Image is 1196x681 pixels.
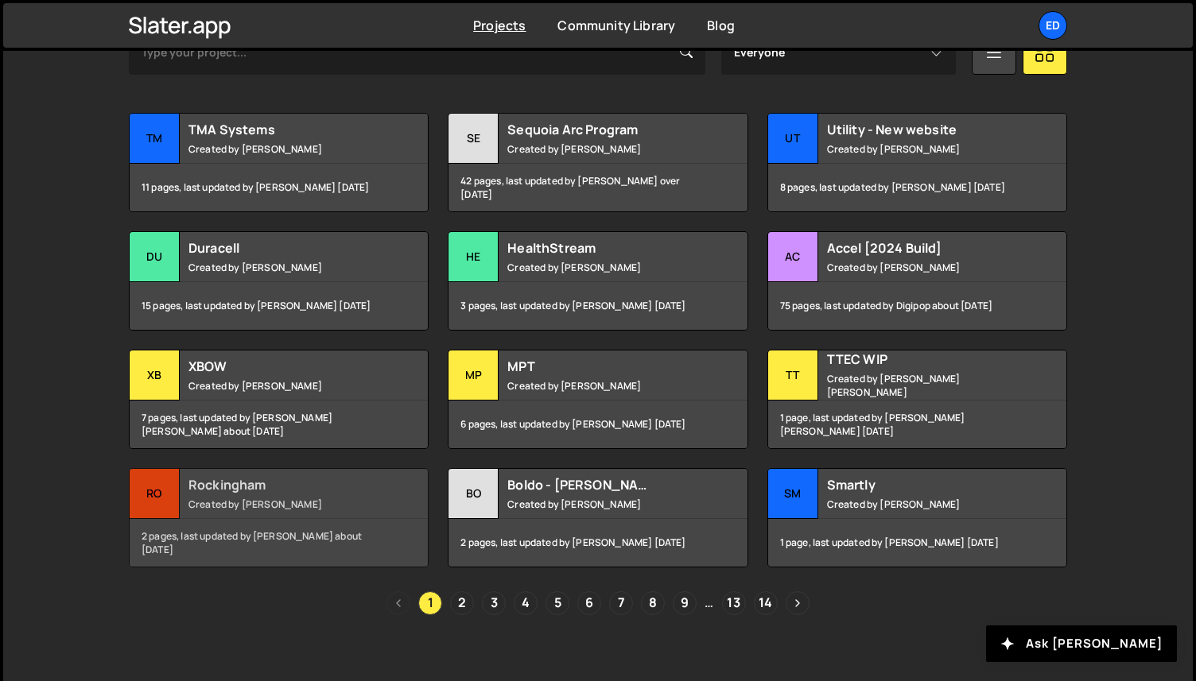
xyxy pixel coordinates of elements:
[130,114,180,164] div: TM
[767,350,1067,449] a: TT TTEC WIP Created by [PERSON_NAME] [PERSON_NAME] 1 page, last updated by [PERSON_NAME] [PERSON_...
[129,30,705,75] input: Type your project...
[448,113,747,212] a: Se Sequoia Arc Program Created by [PERSON_NAME] 42 pages, last updated by [PERSON_NAME] over [DATE]
[641,591,665,615] a: Page 8
[768,114,818,164] div: Ut
[546,591,569,615] a: Page 5
[448,231,747,331] a: He HealthStream Created by [PERSON_NAME] 3 pages, last updated by [PERSON_NAME] [DATE]
[448,400,747,448] div: 6 pages, last updated by [PERSON_NAME] [DATE]
[188,239,380,257] h2: Duracell
[827,142,1019,156] small: Created by [PERSON_NAME]
[188,379,380,393] small: Created by [PERSON_NAME]
[448,468,747,567] a: Bo Boldo - [PERSON_NAME] Example Created by [PERSON_NAME] 2 pages, last updated by [PERSON_NAME] ...
[188,476,380,493] h2: Rockingham
[448,282,747,330] div: 3 pages, last updated by [PERSON_NAME] [DATE]
[507,142,699,156] small: Created by [PERSON_NAME]
[448,114,499,164] div: Se
[188,497,380,511] small: Created by [PERSON_NAME]
[1039,11,1067,40] a: Ed
[129,591,1067,615] div: Pagination
[705,594,713,611] span: …
[577,591,601,615] a: Page 6
[448,232,499,282] div: He
[130,164,428,211] div: 11 pages, last updated by [PERSON_NAME] [DATE]
[448,469,499,519] div: Bo
[557,17,675,34] a: Community Library
[130,282,428,330] div: 15 pages, last updated by [PERSON_NAME] [DATE]
[129,350,429,449] a: XB XBOW Created by [PERSON_NAME] 7 pages, last updated by [PERSON_NAME] [PERSON_NAME] about [DATE]
[448,350,747,449] a: MP MPT Created by [PERSON_NAME] 6 pages, last updated by [PERSON_NAME] [DATE]
[507,358,699,375] h2: MPT
[768,282,1066,330] div: 75 pages, last updated by Digipop about [DATE]
[767,468,1067,567] a: Sm Smartly Created by [PERSON_NAME] 1 page, last updated by [PERSON_NAME] [DATE]
[507,121,699,138] h2: Sequoia Arc Program
[130,232,180,282] div: Du
[129,231,429,331] a: Du Duracell Created by [PERSON_NAME] 15 pages, last updated by [PERSON_NAME] [DATE]
[129,468,429,567] a: Ro Rockingham Created by [PERSON_NAME] 2 pages, last updated by [PERSON_NAME] about [DATE]
[130,400,428,448] div: 7 pages, last updated by [PERSON_NAME] [PERSON_NAME] about [DATE]
[827,350,1019,368] h2: TTEC WIP
[827,239,1019,257] h2: Accel [2024 Build]
[768,469,818,519] div: Sm
[188,121,380,138] h2: TMA Systems
[786,591,810,615] a: Next page
[768,350,818,400] div: TT
[827,261,1019,274] small: Created by [PERSON_NAME]
[507,497,699,511] small: Created by [PERSON_NAME]
[188,261,380,274] small: Created by [PERSON_NAME]
[722,591,746,615] a: Page 13
[188,358,380,375] h2: XBOW
[129,113,429,212] a: TM TMA Systems Created by [PERSON_NAME] 11 pages, last updated by [PERSON_NAME] [DATE]
[768,164,1066,211] div: 8 pages, last updated by [PERSON_NAME] [DATE]
[448,164,747,211] div: 42 pages, last updated by [PERSON_NAME] over [DATE]
[767,113,1067,212] a: Ut Utility - New website Created by [PERSON_NAME] 8 pages, last updated by [PERSON_NAME] [DATE]
[450,591,474,615] a: Page 2
[754,591,778,615] a: Page 14
[609,591,633,615] a: Page 7
[673,591,697,615] a: Page 9
[130,350,180,400] div: XB
[507,261,699,274] small: Created by [PERSON_NAME]
[507,476,699,493] h2: Boldo - [PERSON_NAME] Example
[514,591,538,615] a: Page 4
[767,231,1067,331] a: Ac Accel [2024 Build] Created by [PERSON_NAME] 75 pages, last updated by Digipop about [DATE]
[827,476,1019,493] h2: Smartly
[130,469,180,519] div: Ro
[188,142,380,156] small: Created by [PERSON_NAME]
[473,17,526,34] a: Projects
[448,350,499,400] div: MP
[827,497,1019,511] small: Created by [PERSON_NAME]
[482,591,506,615] a: Page 3
[507,239,699,257] h2: HealthStream
[130,519,428,567] div: 2 pages, last updated by [PERSON_NAME] about [DATE]
[768,400,1066,448] div: 1 page, last updated by [PERSON_NAME] [PERSON_NAME] [DATE]
[986,625,1177,662] button: Ask [PERSON_NAME]
[707,17,735,34] a: Blog
[448,519,747,567] div: 2 pages, last updated by [PERSON_NAME] [DATE]
[768,232,818,282] div: Ac
[827,121,1019,138] h2: Utility - New website
[507,379,699,393] small: Created by [PERSON_NAME]
[768,519,1066,567] div: 1 page, last updated by [PERSON_NAME] [DATE]
[827,372,1019,399] small: Created by [PERSON_NAME] [PERSON_NAME]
